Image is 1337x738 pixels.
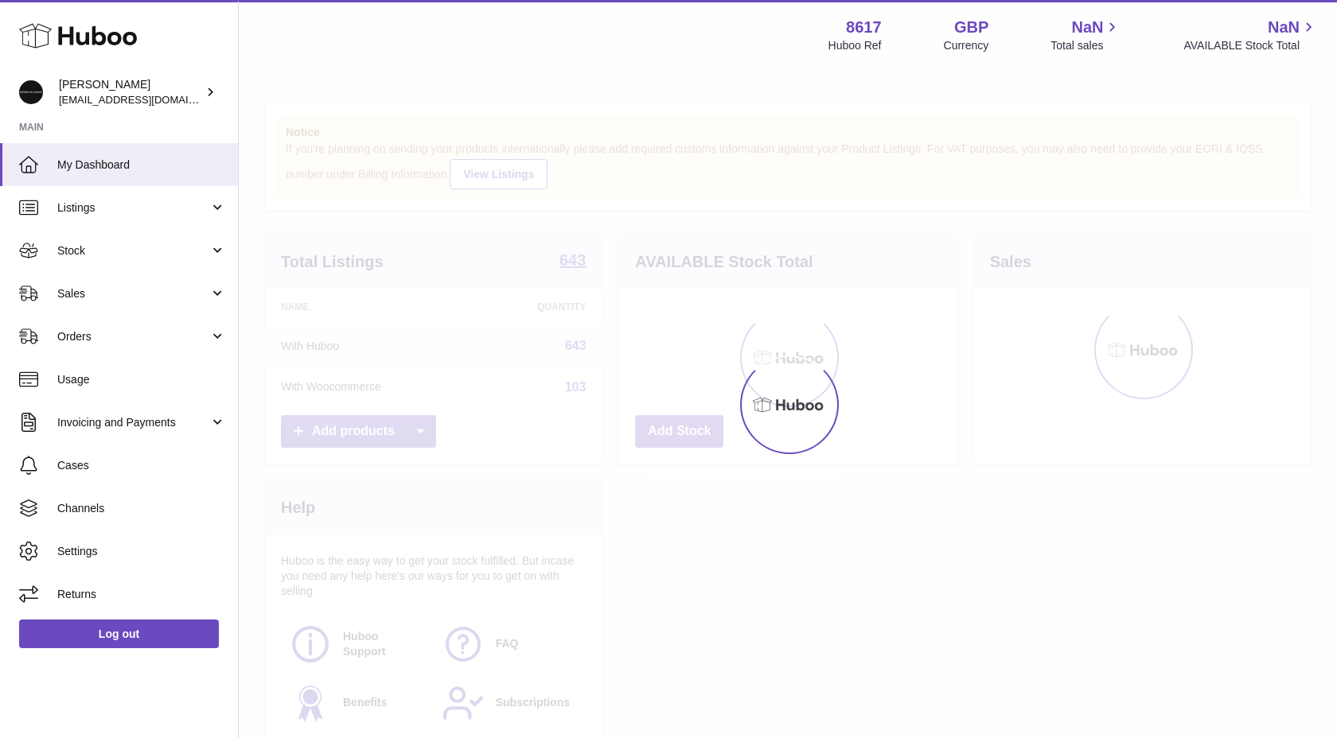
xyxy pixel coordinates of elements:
div: Currency [944,38,989,53]
span: Invoicing and Payments [57,415,209,430]
span: Orders [57,329,209,344]
span: AVAILABLE Stock Total [1183,38,1318,53]
strong: GBP [954,17,988,38]
span: Cases [57,458,226,473]
span: Total sales [1050,38,1121,53]
a: Log out [19,620,219,648]
div: Huboo Ref [828,38,882,53]
span: Usage [57,372,226,387]
strong: 8617 [846,17,882,38]
span: Channels [57,501,226,516]
span: Settings [57,544,226,559]
a: NaN AVAILABLE Stock Total [1183,17,1318,53]
span: [EMAIL_ADDRESS][DOMAIN_NAME] [59,93,234,106]
a: NaN Total sales [1050,17,1121,53]
div: [PERSON_NAME] [59,77,202,107]
span: My Dashboard [57,157,226,173]
span: NaN [1071,17,1103,38]
span: Returns [57,587,226,602]
img: hello@alfredco.com [19,80,43,104]
span: Listings [57,200,209,216]
span: Sales [57,286,209,301]
span: Stock [57,243,209,258]
span: NaN [1268,17,1300,38]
